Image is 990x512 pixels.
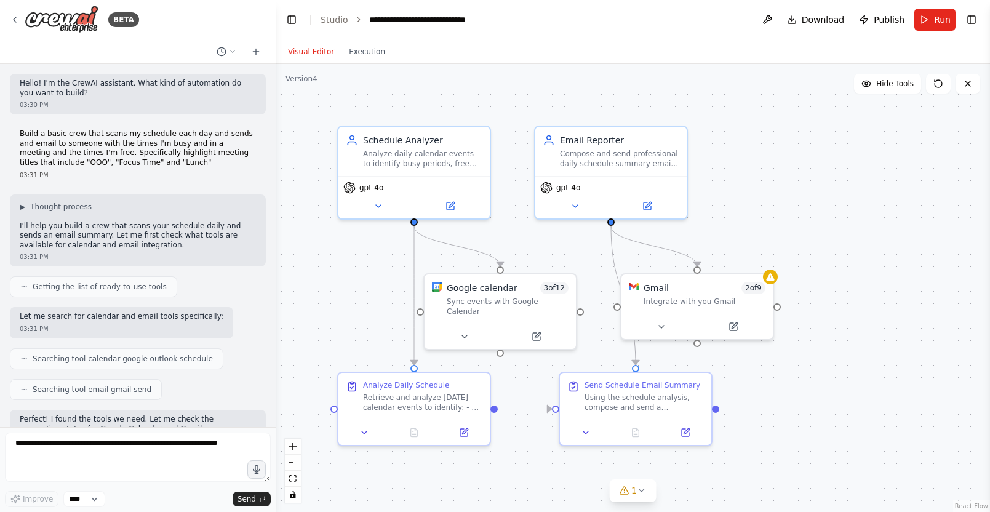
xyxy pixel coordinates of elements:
[408,226,506,266] g: Edge from 5028bfce-e283-4824-a613-c9836bb39637 to 943b206c-7f0a-4af0-91a8-8e4f97639f69
[605,226,642,365] g: Edge from 5652cc5e-d640-4d41-bc96-260758ef3064 to 5e10c43d-1c45-4f72-be97-48b81e839902
[644,282,669,294] div: Gmail
[341,44,393,59] button: Execution
[876,79,914,89] span: Hide Tools
[498,403,552,415] g: Edge from afa6f647-01f6-4ba5-ac44-6f45fc56d599 to 5e10c43d-1c45-4f72-be97-48b81e839902
[698,319,768,334] button: Open in side panel
[423,273,577,350] div: Google CalendarGoogle calendar3of12Sync events with Google Calendar
[281,44,341,59] button: Visual Editor
[337,126,491,220] div: Schedule AnalyzerAnalyze daily calendar events to identify busy periods, free time slots, and hig...
[363,134,482,146] div: Schedule Analyzer
[802,14,845,26] span: Download
[741,282,765,294] span: Number of enabled actions
[20,202,25,212] span: ▶
[447,282,517,294] div: Google calendar
[20,324,223,334] div: 03:31 PM
[33,354,213,364] span: Searching tool calendar google outlook schedule
[283,11,300,28] button: Hide left sidebar
[23,494,53,504] span: Improve
[246,44,266,59] button: Start a new chat
[388,425,441,440] button: No output available
[30,202,92,212] span: Thought process
[285,439,301,503] div: React Flow controls
[20,129,256,167] p: Build a basic crew that scans my schedule each day and sends and email to someone with the times ...
[874,14,904,26] span: Publish
[20,79,256,98] p: Hello! I'm the CrewAI assistant. What kind of automation do you want to build?
[585,380,700,390] div: Send Schedule Email Summary
[321,14,466,26] nav: breadcrumb
[33,282,167,292] span: Getting the list of ready-to-use tools
[605,226,703,266] g: Edge from 5652cc5e-d640-4d41-bc96-260758ef3064 to d2a9ffc4-1456-40a3-9388-2c77bf6fe349
[20,252,256,262] div: 03:31 PM
[415,199,485,214] button: Open in side panel
[363,149,482,169] div: Analyze daily calendar events to identify busy periods, free time slots, and highlight special me...
[285,439,301,455] button: zoom in
[620,273,774,340] div: GmailGmail2of9Integrate with you Gmail
[556,183,580,193] span: gpt-4o
[285,487,301,503] button: toggle interactivity
[33,385,151,394] span: Searching tool email gmail send
[955,503,988,510] a: React Flow attribution
[25,6,98,33] img: Logo
[610,425,662,440] button: No output available
[447,297,569,316] div: Sync events with Google Calendar
[247,460,266,479] button: Click to speak your automation idea
[854,74,921,94] button: Hide Tools
[612,199,682,214] button: Open in side panel
[664,425,706,440] button: Open in side panel
[629,282,639,292] img: Gmail
[108,12,139,27] div: BETA
[20,100,256,110] div: 03:30 PM
[560,134,679,146] div: Email Reporter
[644,297,765,306] div: Integrate with you Gmail
[321,15,348,25] a: Studio
[20,415,256,434] p: Perfect! I found the tools we need. Let me check the connection status for Google Calendar and Gm...
[5,491,58,507] button: Improve
[20,222,256,250] p: I'll help you build a crew that scans your schedule daily and sends an email summary. Let me firs...
[540,282,569,294] span: Number of enabled actions
[285,455,301,471] button: zoom out
[432,282,442,292] img: Google Calendar
[20,170,256,180] div: 03:31 PM
[934,14,951,26] span: Run
[363,380,449,390] div: Analyze Daily Schedule
[337,372,491,446] div: Analyze Daily ScheduleRetrieve and analyze [DATE] calendar events to identify: - All scheduled me...
[20,202,92,212] button: ▶Thought process
[238,494,256,504] span: Send
[285,471,301,487] button: fit view
[585,393,704,412] div: Using the schedule analysis, compose and send a professional email to [PERSON_NAME][EMAIL_ADDRESS...
[408,226,420,365] g: Edge from 5028bfce-e283-4824-a613-c9836bb39637 to afa6f647-01f6-4ba5-ac44-6f45fc56d599
[285,74,317,84] div: Version 4
[363,393,482,412] div: Retrieve and analyze [DATE] calendar events to identify: - All scheduled meetings and busy period...
[233,492,271,506] button: Send
[442,425,485,440] button: Open in side panel
[501,329,571,344] button: Open in side panel
[963,11,980,28] button: Show right sidebar
[534,126,688,220] div: Email ReporterCompose and send professional daily schedule summary emails to [PERSON_NAME][EMAIL_...
[914,9,956,31] button: Run
[212,44,241,59] button: Switch to previous chat
[20,312,223,322] p: Let me search for calendar and email tools specifically:
[854,9,909,31] button: Publish
[559,372,713,446] div: Send Schedule Email SummaryUsing the schedule analysis, compose and send a professional email to ...
[560,149,679,169] div: Compose and send professional daily schedule summary emails to [PERSON_NAME][EMAIL_ADDRESS][PERSO...
[782,9,850,31] button: Download
[609,479,657,502] button: 1
[359,183,383,193] span: gpt-4o
[631,484,637,497] span: 1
